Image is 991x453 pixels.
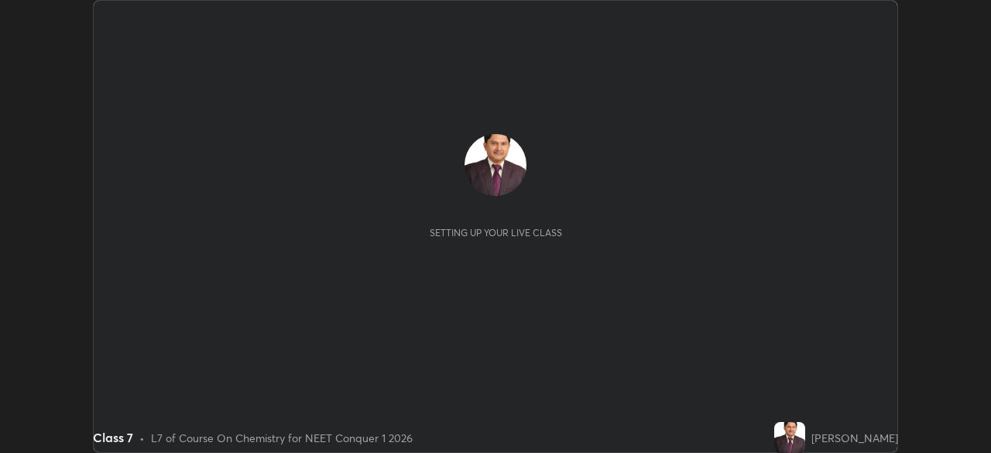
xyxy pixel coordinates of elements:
[151,430,413,446] div: L7 of Course On Chemistry for NEET Conquer 1 2026
[139,430,145,446] div: •
[93,428,133,447] div: Class 7
[465,134,526,196] img: 682439f971974016be8beade0d312caf.jpg
[430,227,562,239] div: Setting up your live class
[811,430,898,446] div: [PERSON_NAME]
[774,422,805,453] img: 682439f971974016be8beade0d312caf.jpg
